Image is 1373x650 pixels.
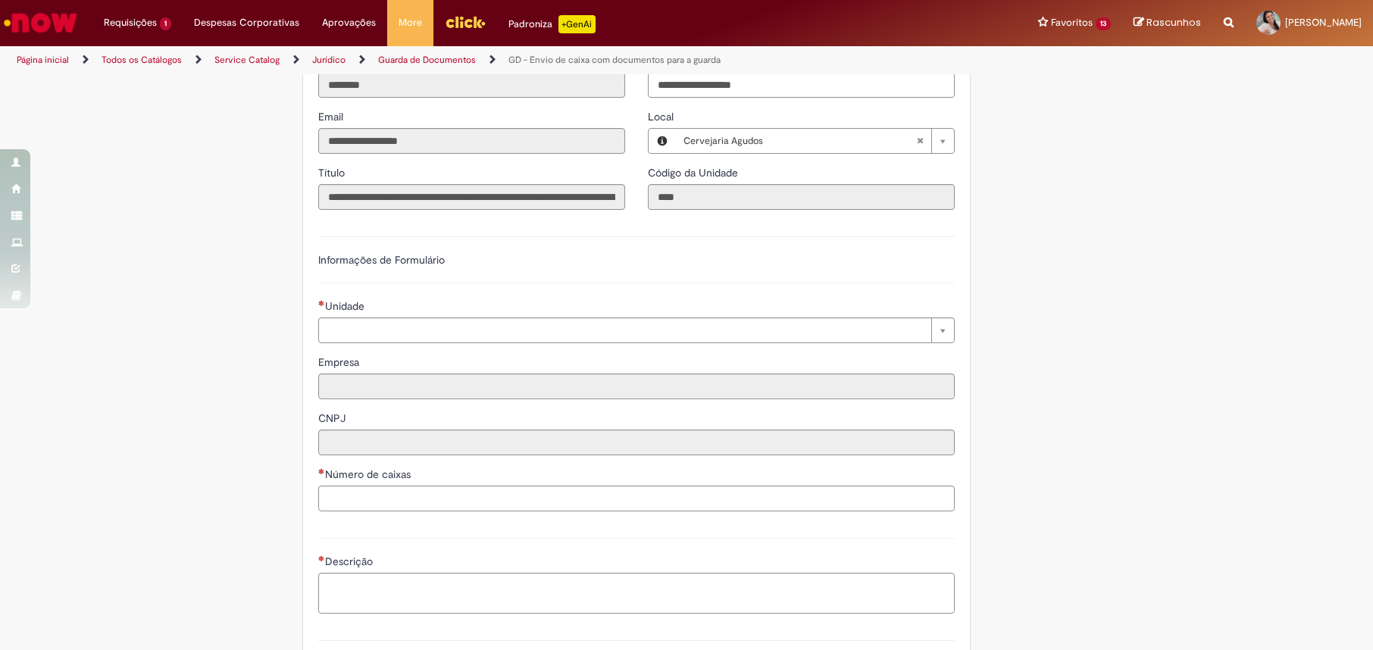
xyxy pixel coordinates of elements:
span: Necessários [318,555,325,561]
input: CNPJ [318,430,955,455]
a: Guarda de Documentos [378,54,476,66]
input: Código da Unidade [648,184,955,210]
span: Descrição [325,555,376,568]
span: Favoritos [1051,15,1093,30]
a: Jurídico [312,54,346,66]
a: Cervejaria AgudosLimpar campo Local [676,129,954,153]
input: Email [318,128,625,154]
a: Service Catalog [214,54,280,66]
span: Local [648,110,677,123]
span: Necessários [318,300,325,306]
span: Necessários [318,468,325,474]
span: Somente leitura - Empresa [318,355,362,369]
button: Local, Visualizar este registro Cervejaria Agudos [649,129,676,153]
span: Cervejaria Agudos [683,129,916,153]
span: Despesas Corporativas [194,15,299,30]
input: Empresa [318,373,955,399]
p: +GenAi [558,15,596,33]
a: GD - Envio de caixa com documentos para a guarda [508,54,721,66]
span: Necessários - Unidade [325,299,367,313]
span: Número de caixas [325,467,414,481]
textarea: Descrição [318,573,955,614]
span: Somente leitura - Código da Unidade [648,166,741,180]
span: More [399,15,422,30]
label: Informações de Formulário [318,253,445,267]
label: Somente leitura - Código da Unidade [648,165,741,180]
a: Todos os Catálogos [102,54,182,66]
img: click_logo_yellow_360x200.png [445,11,486,33]
a: Página inicial [17,54,69,66]
span: [PERSON_NAME] [1285,16,1362,29]
span: 13 [1096,17,1111,30]
input: Título [318,184,625,210]
span: 1 [160,17,171,30]
span: Somente leitura - Título [318,166,348,180]
input: Número de caixas [318,486,955,511]
a: Limpar campo Unidade [318,317,955,343]
img: ServiceNow [2,8,80,38]
div: Padroniza [508,15,596,33]
span: Aprovações [322,15,376,30]
ul: Trilhas de página [11,46,904,74]
input: ID [318,72,625,98]
span: Requisições [104,15,157,30]
abbr: Limpar campo Local [909,129,931,153]
label: Somente leitura - Email [318,109,346,124]
span: Rascunhos [1146,15,1201,30]
span: Somente leitura - CNPJ [318,411,349,425]
a: Rascunhos [1134,16,1201,30]
label: Somente leitura - Título [318,165,348,180]
input: Telefone de Contato [648,72,955,98]
span: Somente leitura - Email [318,110,346,123]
